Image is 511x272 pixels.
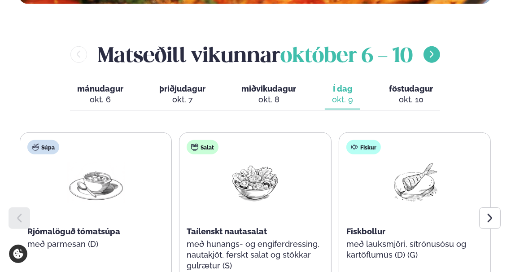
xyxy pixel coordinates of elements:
[159,94,205,105] div: okt. 7
[346,239,483,260] p: með lauksmjöri, sítrónusósu og kartöflumús (D) (G)
[27,227,120,236] span: Rjómalöguð tómatsúpa
[70,46,87,63] button: menu-btn-left
[351,144,358,151] img: fish.svg
[70,80,131,110] button: mánudagur okt. 6
[382,80,440,110] button: föstudagur okt. 10
[280,47,413,66] span: október 6 - 10
[98,40,413,69] h2: Matseðill vikunnar
[389,94,433,105] div: okt. 10
[27,239,164,250] p: með parmesan (D)
[346,227,385,236] span: Fiskbollur
[234,80,303,110] button: miðvikudagur okt. 8
[27,140,59,154] div: Súpa
[152,80,213,110] button: þriðjudagur okt. 7
[241,84,296,93] span: miðvikudagur
[187,227,267,236] span: Taílenskt nautasalat
[386,162,443,203] img: Fish.png
[187,140,218,154] div: Salat
[77,84,123,93] span: mánudagur
[32,144,39,151] img: soup.svg
[325,80,360,110] button: Í dag okt. 9
[187,239,323,271] p: með hunangs- og engiferdressing, nautakjöt, ferskt salat og stökkar gulrætur (S)
[227,162,284,203] img: Salad.png
[346,140,381,154] div: Fiskur
[332,83,353,94] span: Í dag
[191,144,198,151] img: salad.svg
[332,94,353,105] div: okt. 9
[77,94,123,105] div: okt. 6
[159,84,205,93] span: þriðjudagur
[67,162,125,203] img: Soup.png
[9,245,27,263] a: Cookie settings
[424,46,440,63] button: menu-btn-right
[389,84,433,93] span: föstudagur
[241,94,296,105] div: okt. 8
